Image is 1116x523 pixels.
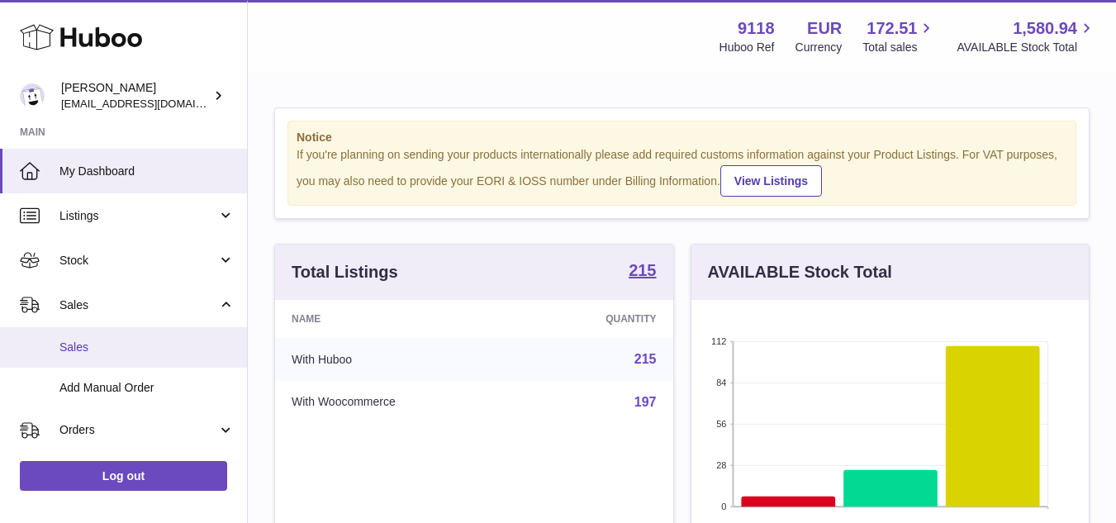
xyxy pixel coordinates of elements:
[719,40,775,55] div: Huboo Ref
[275,338,522,381] td: With Huboo
[292,261,398,283] h3: Total Listings
[61,80,210,112] div: [PERSON_NAME]
[629,262,656,282] a: 215
[716,378,726,387] text: 84
[275,381,522,424] td: With Woocommerce
[862,17,936,55] a: 172.51 Total sales
[716,419,726,429] text: 56
[297,147,1067,197] div: If you're planning on sending your products internationally please add required customs informati...
[629,262,656,278] strong: 215
[59,164,235,179] span: My Dashboard
[957,40,1096,55] span: AVAILABLE Stock Total
[59,380,235,396] span: Add Manual Order
[708,261,892,283] h3: AVAILABLE Stock Total
[721,502,726,511] text: 0
[634,395,657,409] a: 197
[716,460,726,470] text: 28
[522,300,673,338] th: Quantity
[867,17,917,40] span: 172.51
[795,40,843,55] div: Currency
[711,336,726,346] text: 112
[61,97,243,110] span: [EMAIL_ADDRESS][DOMAIN_NAME]
[957,17,1096,55] a: 1,580.94 AVAILABLE Stock Total
[275,300,522,338] th: Name
[20,461,227,491] a: Log out
[59,297,217,313] span: Sales
[634,352,657,366] a: 215
[297,130,1067,145] strong: Notice
[59,253,217,269] span: Stock
[738,17,775,40] strong: 9118
[862,40,936,55] span: Total sales
[1013,17,1077,40] span: 1,580.94
[720,165,822,197] a: View Listings
[59,422,217,438] span: Orders
[807,17,842,40] strong: EUR
[20,83,45,108] img: internalAdmin-9118@internal.huboo.com
[59,208,217,224] span: Listings
[59,340,235,355] span: Sales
